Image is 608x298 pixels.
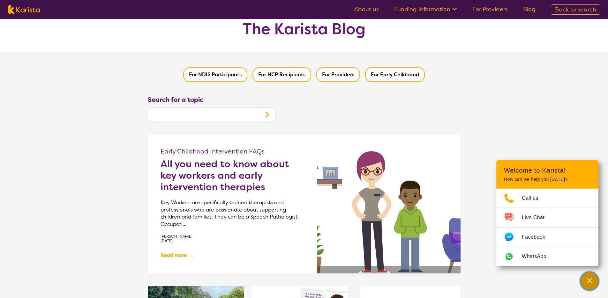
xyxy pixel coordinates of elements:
a: Back to search [551,4,600,15]
img: Karista logo [8,5,40,14]
div: Channel Menu [496,160,598,266]
label: Search for a topic [148,95,203,104]
img: All you need to know about key workers and early intervention therapies [317,135,461,273]
p: Early Childhood Intervention FAQs [161,147,304,155]
span: WhatsApp [522,252,554,261]
span: Live Chat [522,213,552,222]
button: Filter by Providers [316,67,360,82]
button: Filter by NDIS Participants [183,67,247,82]
span: Facebook [522,232,553,242]
a: All you need to know about key workers and early intervention therapies [161,158,304,193]
p: Key Workers are specifically trained therapists and professionals who are passionate about suppor... [161,199,304,228]
button: Channel Menu [581,272,598,290]
button: Filter by Early Childhood [365,67,425,82]
p: How can we help you [DATE]? [504,177,591,182]
ul: Choose channel [496,189,598,266]
span: Call us [522,193,546,203]
h2: Welcome to Karista! [504,167,591,174]
a: Funding Information [394,5,457,13]
span: → [188,250,194,261]
a: About us [354,5,379,13]
button: Search [259,108,275,122]
button: Filter by HCP Recipients [252,67,311,82]
a: Read more→ [161,250,194,261]
a: For Providers [472,5,508,13]
span: Back to search [555,6,596,13]
a: Web link opens in a new tab. [496,247,598,266]
a: Blog [523,5,536,13]
p: [PERSON_NAME] [DATE] [161,234,304,243]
